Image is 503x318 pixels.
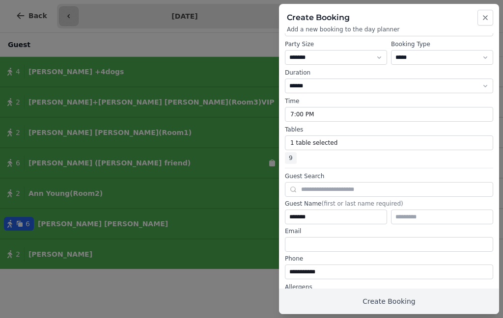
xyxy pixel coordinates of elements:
[321,200,403,207] span: (first or last name required)
[285,227,493,235] label: Email
[391,40,493,48] label: Booking Type
[287,12,491,24] h2: Create Booking
[285,69,493,77] label: Duration
[285,152,297,164] span: 9
[285,97,493,105] label: Time
[287,26,491,33] p: Add a new booking to the day planner
[285,200,493,208] label: Guest Name
[285,255,493,263] label: Phone
[285,283,493,291] label: Allergens
[285,40,387,48] label: Party Size
[285,126,493,133] label: Tables
[285,172,493,180] label: Guest Search
[279,289,499,314] button: Create Booking
[285,135,493,150] button: 1 table selected
[285,107,493,122] button: 7:00 PM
